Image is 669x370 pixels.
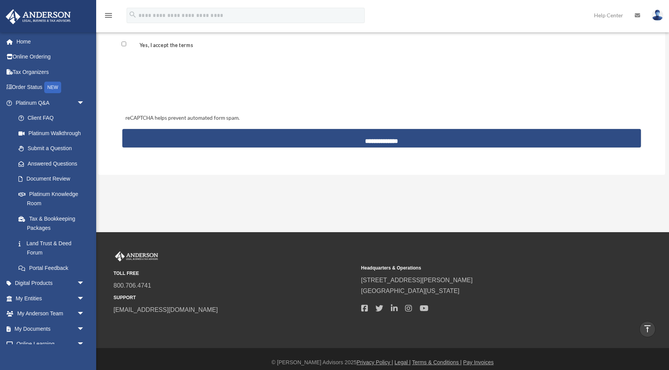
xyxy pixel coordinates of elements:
a: Tax Organizers [5,64,96,80]
small: SUPPORT [113,294,356,302]
a: Platinum Walkthrough [11,126,96,141]
a: Home [5,34,96,49]
a: Portal Feedback [11,260,96,276]
i: vertical_align_top [643,324,652,333]
span: arrow_drop_down [77,321,92,337]
a: Answered Questions [11,156,96,171]
a: Client FAQ [11,110,96,126]
a: Digital Productsarrow_drop_down [5,276,96,291]
a: [STREET_ADDRESS][PERSON_NAME] [361,277,473,283]
a: Platinum Knowledge Room [11,186,96,211]
small: Headquarters & Operations [361,264,604,272]
a: [EMAIL_ADDRESS][DOMAIN_NAME] [113,306,218,313]
span: arrow_drop_down [77,95,92,111]
a: Land Trust & Deed Forum [11,236,96,260]
img: User Pic [652,10,663,21]
span: arrow_drop_down [77,276,92,291]
a: My Entitiesarrow_drop_down [5,291,96,306]
div: NEW [44,82,61,93]
a: [GEOGRAPHIC_DATA][US_STATE] [361,288,460,294]
a: Online Ordering [5,49,96,65]
iframe: reCAPTCHA [123,68,240,98]
i: search [128,10,137,19]
img: Anderson Advisors Platinum Portal [113,251,160,261]
a: 800.706.4741 [113,282,151,289]
a: Submit a Question [11,141,96,156]
a: Platinum Q&Aarrow_drop_down [5,95,96,110]
a: My Anderson Teamarrow_drop_down [5,306,96,321]
a: Legal | [395,359,411,365]
a: menu [104,13,113,20]
a: Terms & Conditions | [412,359,462,365]
label: Yes, I accept the terms [128,42,196,49]
img: Anderson Advisors Platinum Portal [3,9,73,24]
a: Tax & Bookkeeping Packages [11,211,96,236]
span: arrow_drop_down [77,306,92,322]
i: menu [104,11,113,20]
span: arrow_drop_down [77,291,92,306]
a: Document Review [11,171,92,187]
a: Online Learningarrow_drop_down [5,337,96,352]
a: Pay Invoices [463,359,494,365]
div: reCAPTCHA helps prevent automated form spam. [122,114,641,123]
a: Order StatusNEW [5,80,96,95]
div: © [PERSON_NAME] Advisors 2025 [96,358,669,367]
span: arrow_drop_down [77,337,92,352]
a: vertical_align_top [639,321,656,337]
a: Privacy Policy | [357,359,393,365]
small: TOLL FREE [113,270,356,278]
a: My Documentsarrow_drop_down [5,321,96,337]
